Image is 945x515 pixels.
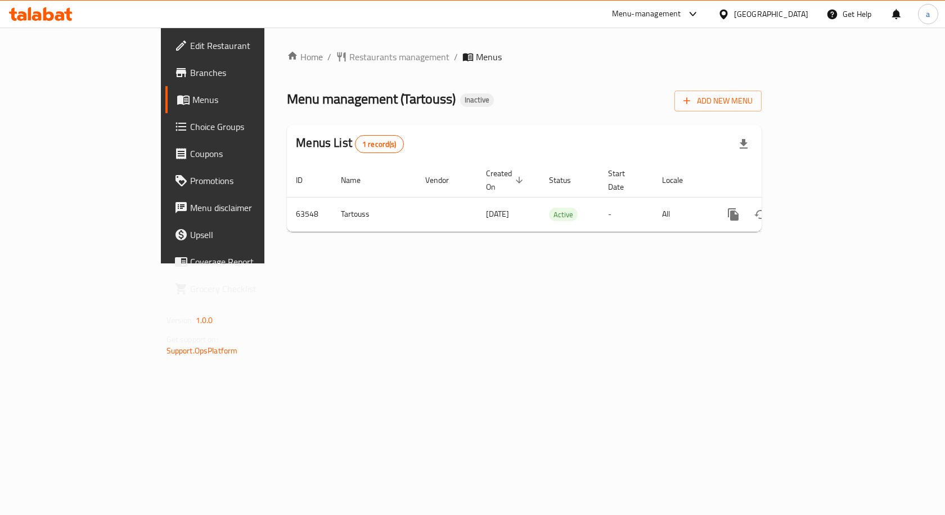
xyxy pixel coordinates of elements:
span: Get support on: [166,332,218,347]
button: Change Status [747,201,774,228]
td: All [653,197,711,231]
a: Restaurants management [336,50,449,64]
a: Edit Restaurant [165,32,319,59]
a: Menus [165,86,319,113]
a: Promotions [165,167,319,194]
a: Branches [165,59,319,86]
span: Menus [476,50,502,64]
a: Coverage Report [165,248,319,275]
table: enhanced table [287,163,837,232]
a: Coupons [165,140,319,167]
span: Locale [662,173,697,187]
span: Start Date [608,167,640,194]
th: Actions [711,163,837,198]
span: Choice Groups [190,120,310,133]
li: / [327,50,331,64]
a: Upsell [165,221,319,248]
span: a [926,8,930,20]
h2: Menus List [296,135,403,153]
span: Name [341,173,375,187]
span: Branches [190,66,310,79]
div: Export file [730,131,757,158]
span: Restaurants management [349,50,449,64]
button: more [720,201,747,228]
span: 1 record(s) [355,139,403,150]
span: Edit Restaurant [190,39,310,52]
div: [GEOGRAPHIC_DATA] [734,8,808,20]
li: / [454,50,458,64]
span: Upsell [190,228,310,241]
span: Grocery Checklist [190,282,310,295]
span: Version: [166,313,194,328]
div: Menu-management [612,7,681,21]
div: Inactive [460,93,494,107]
span: Inactive [460,95,494,105]
span: Created On [486,167,526,194]
span: Promotions [190,174,310,187]
div: Total records count [355,135,404,153]
td: Tartouss [332,197,416,231]
td: - [599,197,653,231]
nav: breadcrumb [287,50,762,64]
a: Menu disclaimer [165,194,319,221]
a: Grocery Checklist [165,275,319,302]
span: [DATE] [486,207,509,221]
span: 1.0.0 [196,313,213,328]
button: Add New Menu [674,91,762,111]
span: Menus [192,93,310,106]
span: Add New Menu [683,94,753,108]
span: Menu disclaimer [190,201,310,214]
span: Status [549,173,586,187]
a: Support.OpsPlatform [166,343,238,358]
span: Menu management ( Tartouss ) [287,86,456,111]
span: ID [296,173,317,187]
a: Choice Groups [165,113,319,140]
span: Active [549,208,578,221]
span: Coverage Report [190,255,310,268]
span: Coupons [190,147,310,160]
span: Vendor [425,173,463,187]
